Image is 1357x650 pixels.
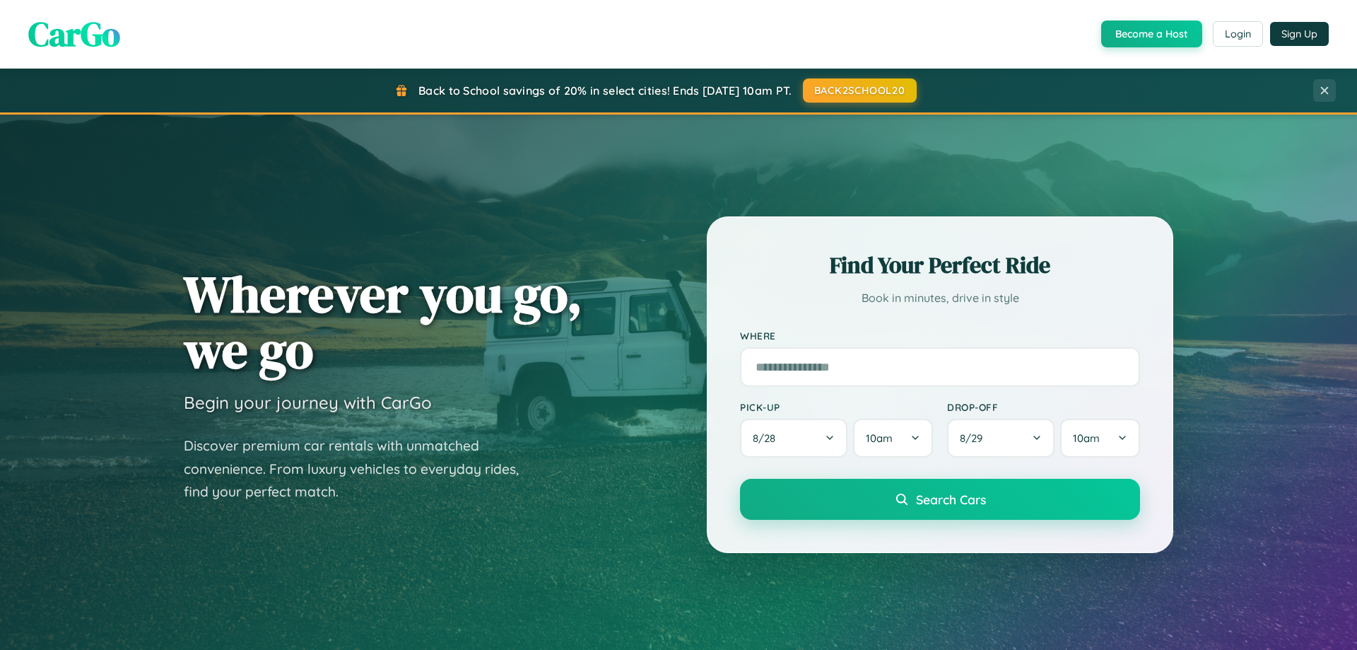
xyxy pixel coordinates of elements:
button: 10am [1060,419,1140,458]
button: Search Cars [740,479,1140,520]
button: 10am [853,419,933,458]
span: 8 / 29 [960,431,989,445]
h1: Wherever you go, we go [184,266,582,378]
span: 10am [866,431,893,445]
button: BACK2SCHOOL20 [803,79,917,103]
span: 8 / 28 [753,431,782,445]
button: 8/28 [740,419,847,458]
span: Back to School savings of 20% in select cities! Ends [DATE] 10am PT. [418,83,792,98]
span: Search Cars [916,492,986,507]
button: Sign Up [1270,22,1329,46]
span: CarGo [28,11,120,57]
button: Become a Host [1101,21,1202,47]
span: 10am [1073,431,1100,445]
p: Book in minutes, drive in style [740,288,1140,308]
label: Where [740,330,1140,342]
label: Drop-off [947,401,1140,413]
label: Pick-up [740,401,933,413]
h3: Begin your journey with CarGo [184,392,432,413]
h2: Find Your Perfect Ride [740,250,1140,281]
button: Login [1213,21,1263,47]
p: Discover premium car rentals with unmatched convenience. From luxury vehicles to everyday rides, ... [184,434,537,504]
button: 8/29 [947,419,1055,458]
